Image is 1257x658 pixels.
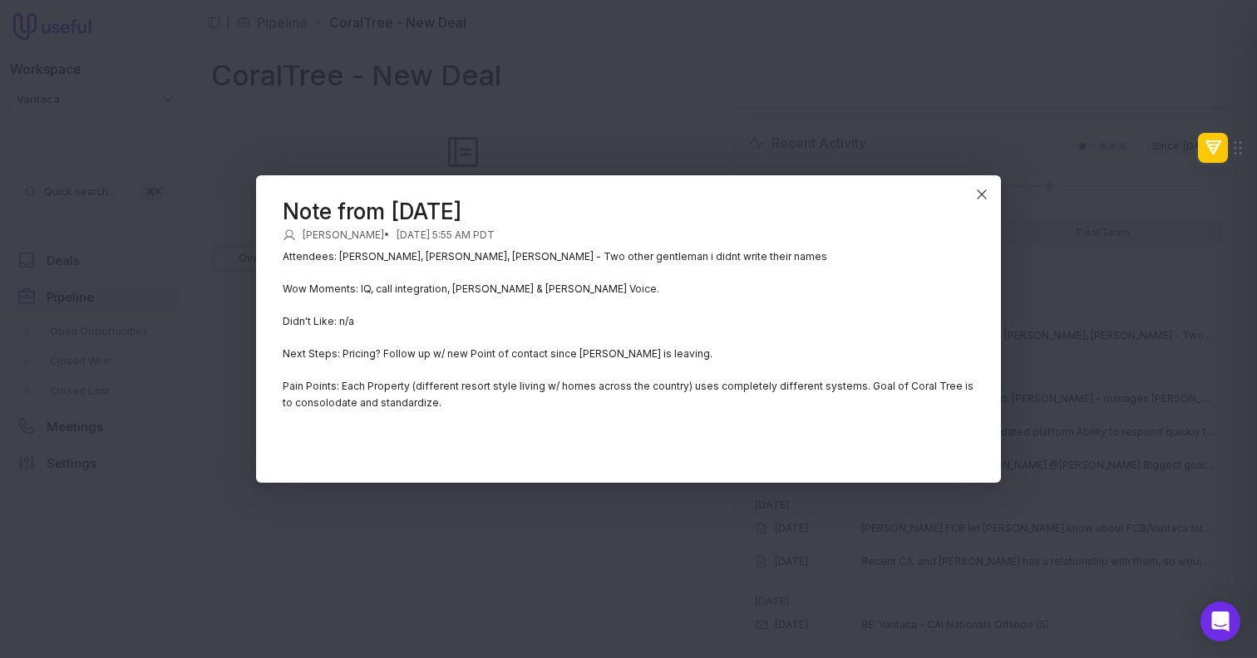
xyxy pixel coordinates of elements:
[283,202,974,222] header: Note from [DATE]
[283,313,974,330] p: Didn't Like: n/a
[283,281,974,297] p: Wow Moments: IQ, call integration, [PERSON_NAME] & [PERSON_NAME] Voice.
[283,346,974,362] p: Next Steps: Pricing? Follow up w/ new Point of contact since [PERSON_NAME] is leaving.
[283,378,974,410] p: Pain Points: Each Property (different resort style living w/ homes across the country) uses compl...
[397,228,495,242] time: [DATE] 5:55 AM PDT
[283,228,974,242] div: [PERSON_NAME] •
[969,182,994,207] button: Close
[283,248,974,265] p: Attendees: [PERSON_NAME], [PERSON_NAME], [PERSON_NAME] - Two other gentleman i didnt write their ...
